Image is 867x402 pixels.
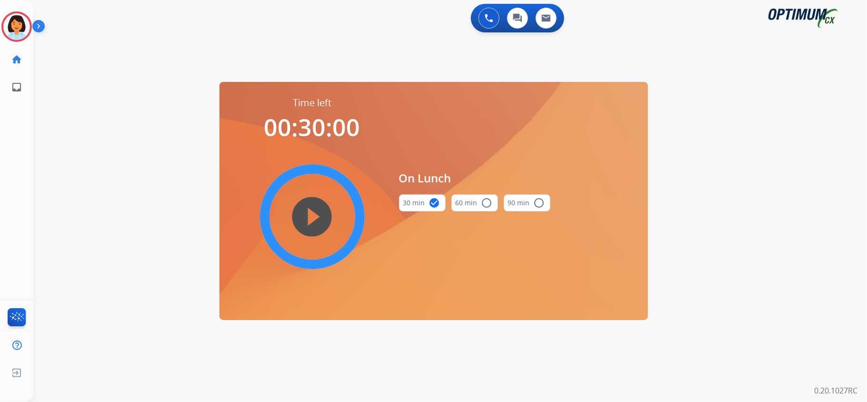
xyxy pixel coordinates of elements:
[481,197,493,209] mat-icon: radio_button_unchecked
[429,197,440,209] mat-icon: check_circle
[3,13,30,40] img: avatar
[399,170,550,187] span: On Lunch
[399,194,446,211] button: 30 min
[264,111,360,143] span: 00:30:00
[534,197,545,209] mat-icon: radio_button_unchecked
[451,194,498,211] button: 60 min
[11,54,22,65] mat-icon: home
[814,385,857,396] p: 0.20.1027RC
[307,211,318,222] mat-icon: play_circle_filled
[293,96,331,110] span: Time left
[504,194,550,211] button: 90 min
[11,81,22,93] mat-icon: inbox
